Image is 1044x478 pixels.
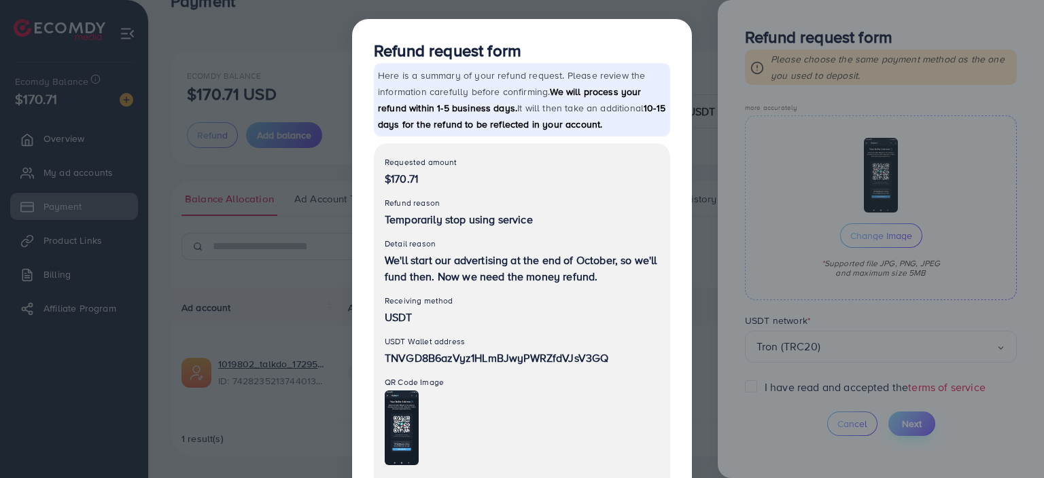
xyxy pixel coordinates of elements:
[385,350,659,366] p: TNVGD8B6azVyz1HLmBJwyPWRZfdVJsV3GQ
[385,374,659,390] p: QR Code Image
[378,101,665,131] span: 10-15 days for the refund to be reflected in your account.
[385,390,419,465] img: Preview Image
[385,211,659,227] p: Temporarily stop using service
[385,252,659,284] p: We'll start our advertising at the end of October, so we'll fund then. Now we need the money refund.
[374,63,670,136] p: Here is a summary of your refund request. Please review the information carefully before confirmi...
[385,333,659,350] p: USDT Wallet address
[378,85,642,115] span: We will process your refund within 1-5 business days.
[385,154,659,170] p: Requested amount
[385,195,659,211] p: Refund reason
[385,170,659,187] p: $170.71
[986,417,1034,468] iframe: Chat
[385,293,659,309] p: Receiving method
[385,309,659,325] p: USDT
[385,236,659,252] p: Detail reason
[374,41,670,60] h3: Refund request form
